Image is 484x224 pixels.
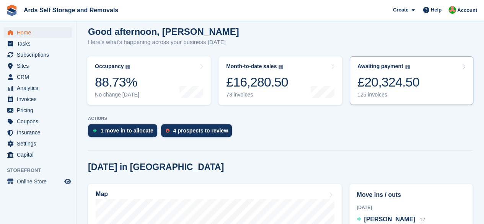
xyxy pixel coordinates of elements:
[393,6,408,14] span: Create
[87,56,211,105] a: Occupancy 88.73% No change [DATE]
[350,56,473,105] a: Awaiting payment £20,324.50 125 invoices
[4,94,72,105] a: menu
[405,65,410,69] img: icon-info-grey-7440780725fd019a000dd9b08b2336e03edf1995a4989e88bcd33f0948082b44.svg
[17,49,63,60] span: Subscriptions
[420,217,425,222] span: 12
[17,72,63,82] span: CRM
[226,74,288,90] div: £16,280.50
[95,92,139,98] div: No change [DATE]
[173,128,228,134] div: 4 prospects to review
[4,116,72,127] a: menu
[88,116,473,121] p: ACTIONS
[357,92,419,98] div: 125 invoices
[17,83,63,93] span: Analytics
[357,204,465,211] div: [DATE]
[4,127,72,138] a: menu
[17,127,63,138] span: Insurance
[88,124,161,141] a: 1 move in to allocate
[364,216,415,222] span: [PERSON_NAME]
[95,63,124,70] div: Occupancy
[4,27,72,38] a: menu
[4,105,72,116] a: menu
[357,63,403,70] div: Awaiting payment
[17,176,63,187] span: Online Store
[226,63,277,70] div: Month-to-date sales
[125,65,130,69] img: icon-info-grey-7440780725fd019a000dd9b08b2336e03edf1995a4989e88bcd33f0948082b44.svg
[4,176,72,187] a: menu
[101,128,153,134] div: 1 move in to allocate
[4,72,72,82] a: menu
[431,6,442,14] span: Help
[88,162,224,172] h2: [DATE] in [GEOGRAPHIC_DATA]
[17,94,63,105] span: Invoices
[4,138,72,149] a: menu
[4,38,72,49] a: menu
[4,49,72,60] a: menu
[279,65,283,69] img: icon-info-grey-7440780725fd019a000dd9b08b2336e03edf1995a4989e88bcd33f0948082b44.svg
[63,177,72,186] a: Preview store
[17,138,63,149] span: Settings
[17,149,63,160] span: Capital
[17,38,63,49] span: Tasks
[4,60,72,71] a: menu
[96,191,108,198] h2: Map
[17,27,63,38] span: Home
[218,56,342,105] a: Month-to-date sales £16,280.50 73 invoices
[21,4,121,16] a: Ards Self Storage and Removals
[6,5,18,16] img: stora-icon-8386f47178a22dfd0bd8f6a31ec36ba5ce8667c1dd55bd0f319d3a0aa187defe.svg
[226,92,288,98] div: 73 invoices
[7,167,76,174] span: Storefront
[161,124,236,141] a: 4 prospects to review
[17,60,63,71] span: Sites
[448,6,456,14] img: Ethan McFerran
[357,74,419,90] div: £20,324.50
[17,116,63,127] span: Coupons
[17,105,63,116] span: Pricing
[95,74,139,90] div: 88.73%
[457,7,477,14] span: Account
[93,128,97,133] img: move_ins_to_allocate_icon-fdf77a2bb77ea45bf5b3d319d69a93e2d87916cf1d5bf7949dd705db3b84f3ca.svg
[4,83,72,93] a: menu
[4,149,72,160] a: menu
[88,26,239,37] h1: Good afternoon, [PERSON_NAME]
[88,38,239,47] p: Here's what's happening across your business [DATE]
[166,128,169,133] img: prospect-51fa495bee0391a8d652442698ab0144808aea92771e9ea1ae160a38d050c398.svg
[357,190,465,199] h2: Move ins / outs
